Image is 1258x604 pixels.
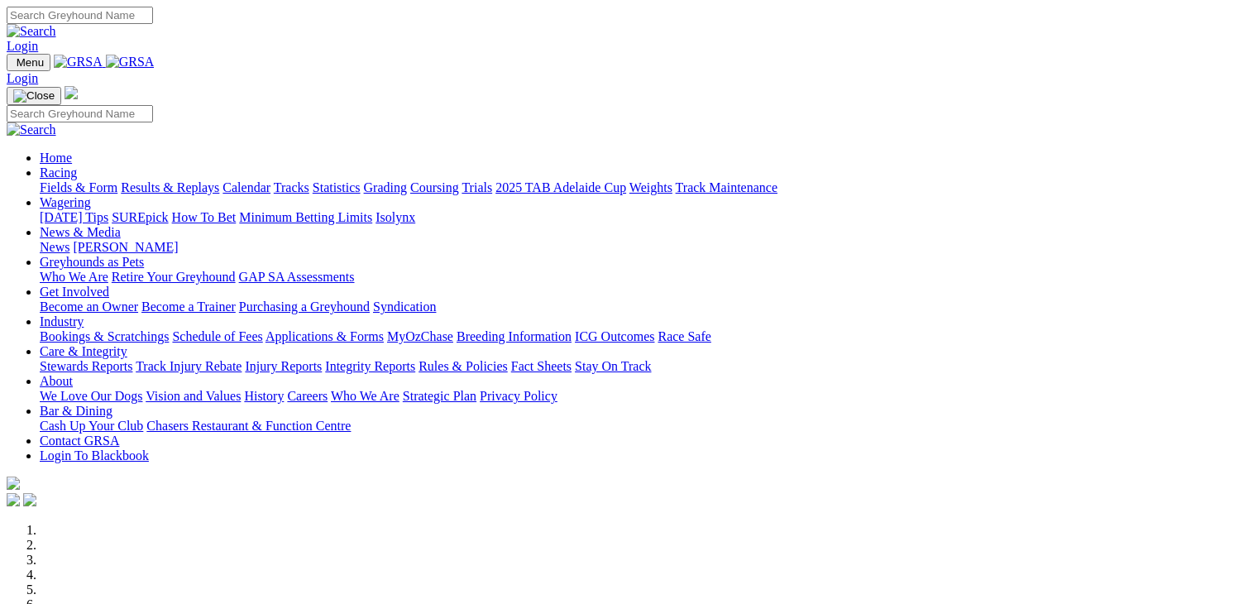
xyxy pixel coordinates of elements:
[40,240,69,254] a: News
[575,359,651,373] a: Stay On Track
[73,240,178,254] a: [PERSON_NAME]
[7,39,38,53] a: Login
[7,71,38,85] a: Login
[629,180,672,194] a: Weights
[325,359,415,373] a: Integrity Reports
[17,56,44,69] span: Menu
[112,210,168,224] a: SUREpick
[511,359,572,373] a: Fact Sheets
[40,389,142,403] a: We Love Our Dogs
[23,493,36,506] img: twitter.svg
[575,329,654,343] a: ICG Outcomes
[40,419,143,433] a: Cash Up Your Club
[40,419,1251,434] div: Bar & Dining
[40,180,1251,195] div: Racing
[40,285,109,299] a: Get Involved
[313,180,361,194] a: Statistics
[13,89,55,103] img: Close
[375,210,415,224] a: Isolynx
[40,359,132,373] a: Stewards Reports
[419,359,508,373] a: Rules & Policies
[40,151,72,165] a: Home
[7,105,153,122] input: Search
[40,180,117,194] a: Fields & Form
[7,7,153,24] input: Search
[40,210,1251,225] div: Wagering
[40,270,1251,285] div: Greyhounds as Pets
[244,389,284,403] a: History
[40,300,138,314] a: Become an Owner
[7,493,20,506] img: facebook.svg
[172,329,262,343] a: Schedule of Fees
[40,165,77,180] a: Racing
[40,225,121,239] a: News & Media
[40,329,1251,344] div: Industry
[287,389,328,403] a: Careers
[40,344,127,358] a: Care & Integrity
[7,122,56,137] img: Search
[457,329,572,343] a: Breeding Information
[40,300,1251,314] div: Get Involved
[40,240,1251,255] div: News & Media
[245,359,322,373] a: Injury Reports
[387,329,453,343] a: MyOzChase
[40,270,108,284] a: Who We Are
[480,389,557,403] a: Privacy Policy
[146,419,351,433] a: Chasers Restaurant & Function Centre
[265,329,384,343] a: Applications & Forms
[112,270,236,284] a: Retire Your Greyhound
[403,389,476,403] a: Strategic Plan
[40,389,1251,404] div: About
[141,300,236,314] a: Become a Trainer
[462,180,492,194] a: Trials
[239,300,370,314] a: Purchasing a Greyhound
[40,329,169,343] a: Bookings & Scratchings
[373,300,436,314] a: Syndication
[40,404,112,418] a: Bar & Dining
[7,87,61,105] button: Toggle navigation
[7,54,50,71] button: Toggle navigation
[146,389,241,403] a: Vision and Values
[40,448,149,463] a: Login To Blackbook
[239,210,372,224] a: Minimum Betting Limits
[54,55,103,70] img: GRSA
[40,210,108,224] a: [DATE] Tips
[172,210,237,224] a: How To Bet
[40,359,1251,374] div: Care & Integrity
[364,180,407,194] a: Grading
[676,180,777,194] a: Track Maintenance
[274,180,309,194] a: Tracks
[106,55,155,70] img: GRSA
[40,434,119,448] a: Contact GRSA
[65,86,78,99] img: logo-grsa-white.png
[495,180,626,194] a: 2025 TAB Adelaide Cup
[331,389,399,403] a: Who We Are
[40,374,73,388] a: About
[410,180,459,194] a: Coursing
[40,314,84,328] a: Industry
[7,477,20,490] img: logo-grsa-white.png
[121,180,219,194] a: Results & Replays
[658,329,710,343] a: Race Safe
[40,195,91,209] a: Wagering
[136,359,242,373] a: Track Injury Rebate
[40,255,144,269] a: Greyhounds as Pets
[7,24,56,39] img: Search
[239,270,355,284] a: GAP SA Assessments
[222,180,270,194] a: Calendar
